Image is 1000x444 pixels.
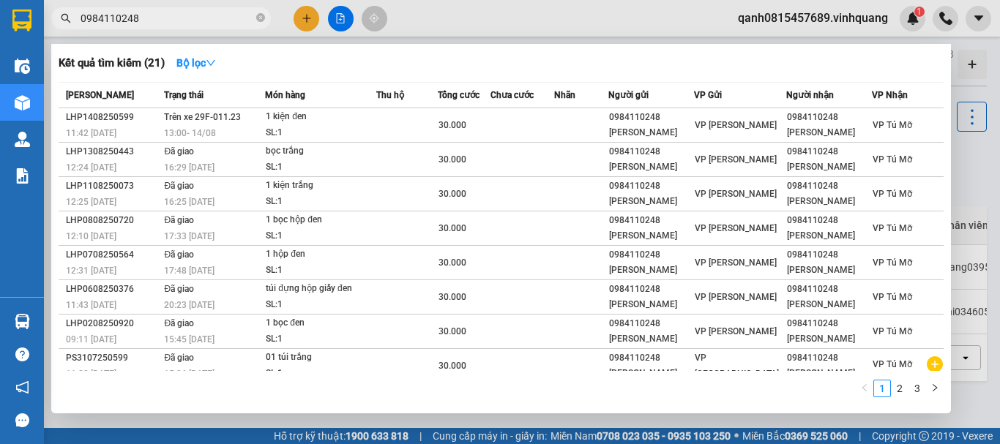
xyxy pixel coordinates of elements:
span: 20:23 [DATE] [164,300,214,310]
div: 0984110248 [609,144,693,159]
span: VP Tú Mỡ [873,120,912,130]
span: left [860,383,869,392]
span: 09:11 [DATE] [66,334,116,345]
span: 12:31 [DATE] [66,266,116,276]
span: [PERSON_NAME] [66,90,134,100]
span: VP Nhận [872,90,908,100]
span: 16:25 [DATE] [164,197,214,207]
span: Đã giao [164,353,194,363]
div: SL: 1 [266,331,376,347]
div: 1 hộp đen [266,247,376,263]
div: 0984110248 [787,350,871,366]
div: LHP1108250073 [66,178,160,194]
span: question-circle [15,347,29,361]
span: Trạng thái [164,90,204,100]
span: close-circle [256,12,265,26]
div: túi đựng hộp giấy đen [266,281,376,297]
div: 0984110248 [787,247,871,263]
span: search [61,13,71,23]
span: 30.000 [439,223,466,233]
img: solution-icon [15,168,30,184]
div: [PERSON_NAME] [787,263,871,278]
div: 01 túi trắng [266,350,376,366]
span: 13:00 - 14/08 [164,128,216,138]
span: VP [PERSON_NAME] [695,120,777,130]
span: Nhãn [554,90,575,100]
div: SL: 1 [266,366,376,382]
div: bọc trắng [266,143,376,159]
span: VP Tú Mỡ [873,223,912,233]
span: 12:25 [DATE] [66,197,116,207]
div: 1 kiện đen [266,109,376,125]
div: SL: 1 [266,263,376,279]
span: right [930,383,939,392]
span: Trên xe 29F-011.23 [164,112,241,122]
div: 0984110248 [609,316,693,331]
strong: Bộ lọc [176,57,216,69]
span: 30.000 [439,154,466,165]
div: LHP0708250564 [66,247,160,263]
li: 3 [908,380,926,397]
img: warehouse-icon [15,59,30,74]
span: down [206,58,216,68]
div: [PERSON_NAME] [787,366,871,381]
span: Đã giao [164,284,194,294]
li: 1 [873,380,891,397]
img: warehouse-icon [15,132,30,147]
span: VP [PERSON_NAME] [695,154,777,165]
li: Next Page [926,380,944,397]
span: Đã giao [164,146,194,157]
span: 16:29 [DATE] [164,162,214,173]
div: 1 bọc đen [266,315,376,331]
span: 11:20 [DATE] [66,369,116,379]
div: [PERSON_NAME] [609,263,693,278]
div: [PERSON_NAME] [787,297,871,312]
input: Tìm tên, số ĐT hoặc mã đơn [81,10,253,26]
div: PS3107250599 [66,350,160,366]
div: SL: 1 [266,297,376,313]
span: message [15,413,29,427]
div: 0984110248 [609,178,693,194]
div: LHP1308250443 [66,144,160,159]
a: 2 [892,380,908,396]
span: 11:43 [DATE] [66,300,116,310]
div: [PERSON_NAME] [609,331,693,347]
div: SL: 1 [266,125,376,141]
div: 0984110248 [609,247,693,263]
span: VP Tú Mỡ [873,154,912,165]
span: 30.000 [439,120,466,130]
span: Người nhận [786,90,834,100]
span: VP Tú Mỡ [873,359,912,369]
div: LHP1408250599 [66,110,160,125]
div: 0984110248 [787,213,871,228]
span: Tổng cước [438,90,480,100]
div: 0984110248 [787,110,871,125]
div: 0984110248 [609,213,693,228]
div: LHP0208250920 [66,316,160,331]
span: 30.000 [439,189,466,199]
span: Món hàng [265,90,305,100]
div: [PERSON_NAME] [787,228,871,244]
a: 1 [874,380,890,396]
div: [PERSON_NAME] [609,228,693,244]
li: Previous Page [856,380,873,397]
span: VP [PERSON_NAME] [695,223,777,233]
button: left [856,380,873,397]
img: warehouse-icon [15,95,30,110]
span: 30.000 [439,257,466,268]
div: [PERSON_NAME] [609,297,693,312]
div: 0984110248 [609,350,693,366]
button: Bộ lọcdown [165,51,228,75]
div: 0984110248 [609,110,693,125]
div: LHP0608250376 [66,282,160,297]
span: VP [PERSON_NAME] [695,257,777,268]
span: 12:10 [DATE] [66,231,116,241]
span: VP [PERSON_NAME] [695,189,777,199]
div: 1 bọc hộp đen [266,212,376,228]
h3: Kết quả tìm kiếm ( 21 ) [59,56,165,71]
span: close-circle [256,13,265,22]
span: VP [PERSON_NAME] [695,292,777,302]
span: 17:48 [DATE] [164,266,214,276]
span: Đã giao [164,181,194,191]
span: VP Tú Mỡ [873,257,912,268]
